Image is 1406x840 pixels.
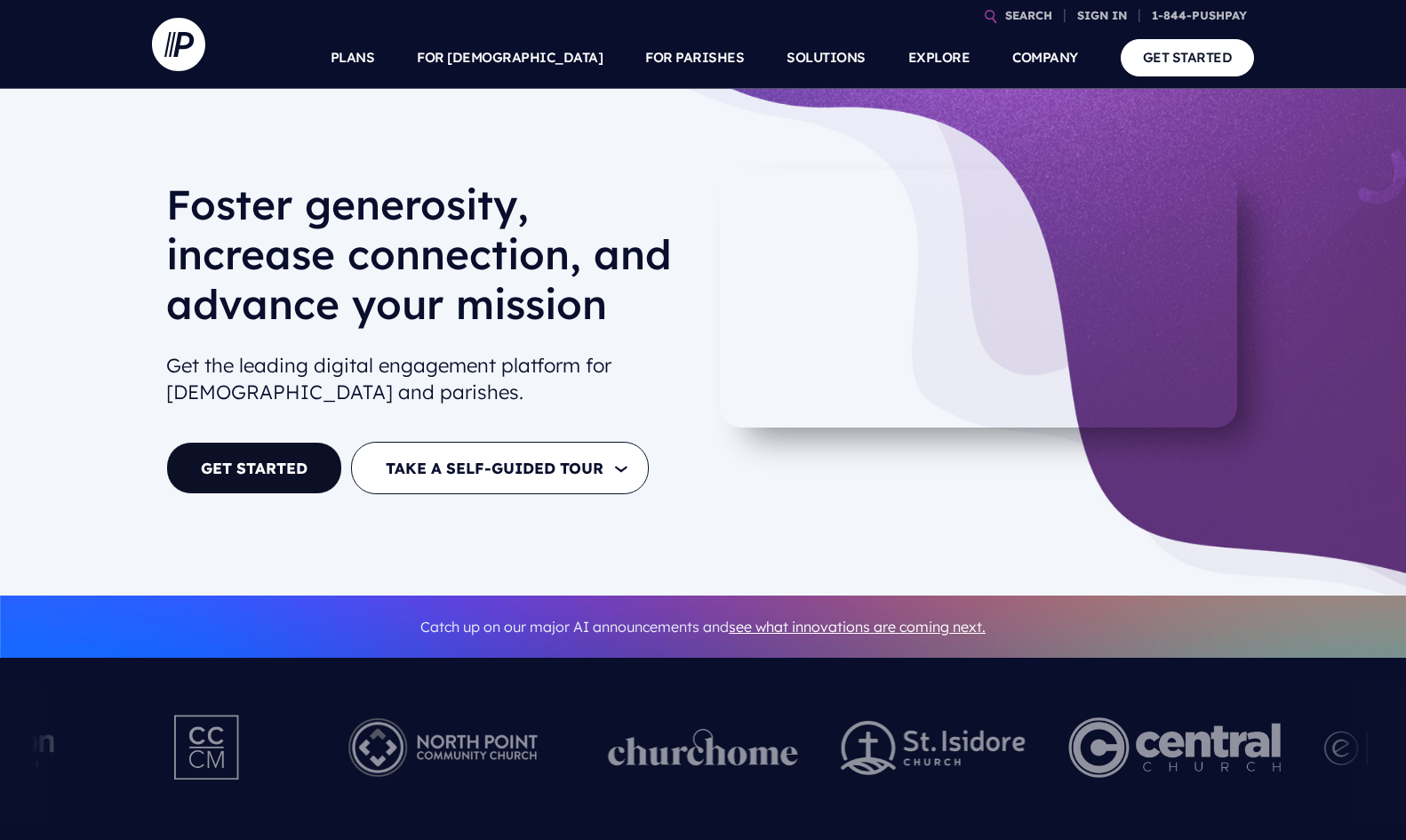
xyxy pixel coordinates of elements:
[166,442,342,494] a: GET STARTED
[1068,699,1281,796] img: Central Church Henderson NV
[166,345,689,414] h2: Get the leading digital engagement platform for [DEMOGRAPHIC_DATA] and parishes.
[417,27,603,89] a: FOR [DEMOGRAPHIC_DATA]
[841,721,1026,775] img: pp_logos_2
[1121,39,1255,76] a: GET STARTED
[331,27,375,89] a: PLANS
[351,442,649,494] button: TAKE A SELF-GUIDED TOUR
[645,27,744,89] a: FOR PARISHES
[321,699,565,796] img: Pushpay_Logo__NorthPoint
[908,27,971,89] a: EXPLORE
[166,180,689,343] h1: Foster generosity, increase connection, and advance your mission
[166,607,1240,647] p: Catch up on our major AI announcements and
[1012,27,1078,89] a: COMPANY
[729,618,986,636] a: see what innovations are coming next.
[138,699,278,796] img: Pushpay_Logo__CCM
[787,27,866,89] a: SOLUTIONS
[608,729,798,766] img: pp_logos_1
